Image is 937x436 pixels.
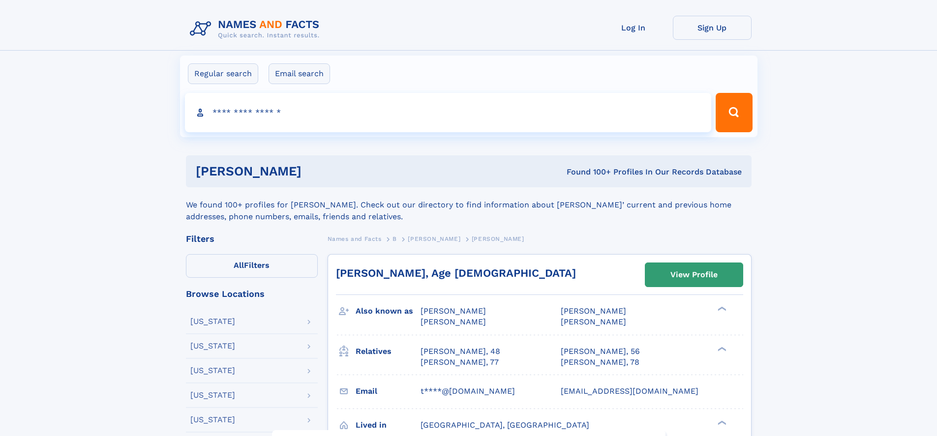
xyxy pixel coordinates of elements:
div: Found 100+ Profiles In Our Records Database [434,167,742,177]
a: [PERSON_NAME], 77 [421,357,499,368]
span: [PERSON_NAME] [561,317,626,326]
a: [PERSON_NAME], 78 [561,357,639,368]
a: Names and Facts [328,233,382,245]
label: Email search [269,63,330,84]
a: [PERSON_NAME], 56 [561,346,640,357]
h3: Lived in [356,417,421,434]
span: All [234,261,244,270]
span: [PERSON_NAME] [421,306,486,316]
span: [GEOGRAPHIC_DATA], [GEOGRAPHIC_DATA] [421,420,589,430]
span: [EMAIL_ADDRESS][DOMAIN_NAME] [561,386,698,396]
h3: Relatives [356,343,421,360]
button: Search Button [716,93,752,132]
div: We found 100+ profiles for [PERSON_NAME]. Check out our directory to find information about [PERS... [186,187,752,223]
span: [PERSON_NAME] [561,306,626,316]
h3: Also known as [356,303,421,320]
a: B [393,233,397,245]
div: Filters [186,234,318,243]
a: [PERSON_NAME] [408,233,460,245]
label: Filters [186,254,318,278]
a: Log In [594,16,673,40]
div: ❯ [715,346,727,352]
a: View Profile [645,263,743,287]
a: [PERSON_NAME], 48 [421,346,500,357]
input: search input [185,93,712,132]
h3: Email [356,383,421,400]
div: [US_STATE] [190,342,235,350]
div: [US_STATE] [190,391,235,399]
div: ❯ [715,306,727,312]
img: Logo Names and Facts [186,16,328,42]
span: [PERSON_NAME] [421,317,486,326]
span: [PERSON_NAME] [408,235,460,242]
label: Regular search [188,63,258,84]
a: Sign Up [673,16,752,40]
div: Browse Locations [186,290,318,298]
div: [US_STATE] [190,318,235,325]
div: [US_STATE] [190,416,235,424]
a: [PERSON_NAME], Age [DEMOGRAPHIC_DATA] [336,267,576,279]
span: [PERSON_NAME] [472,235,524,242]
div: View Profile [670,263,718,286]
div: [US_STATE] [190,367,235,375]
span: B [393,235,397,242]
h1: [PERSON_NAME] [196,165,434,177]
div: ❯ [715,419,727,426]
